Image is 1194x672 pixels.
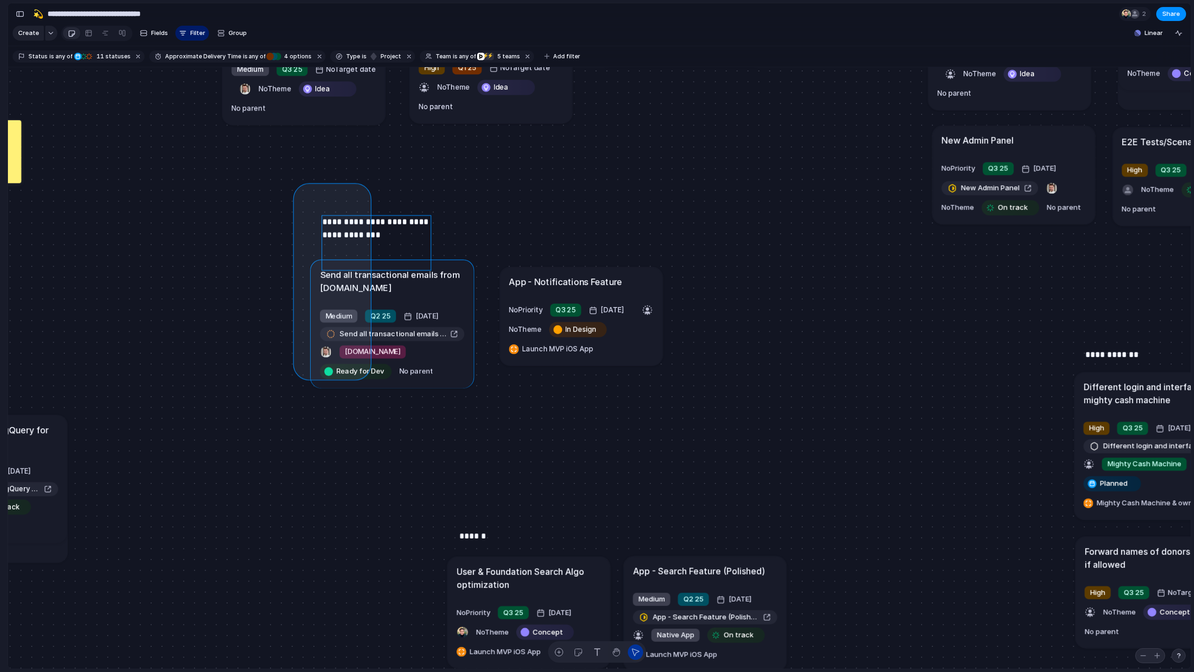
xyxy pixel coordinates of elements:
[1044,199,1084,216] button: No parent
[13,26,44,41] button: Create
[473,623,511,641] button: NoTheme
[723,630,753,640] span: On track
[942,203,974,212] span: No Theme
[454,643,543,660] button: Launch MVP iOS App
[457,608,490,616] span: No Priority
[988,163,1008,174] span: Q3 25
[1081,420,1112,437] button: High
[1119,161,1151,179] button: High
[424,63,439,73] span: High
[231,104,265,112] span: No parent
[213,26,251,41] button: Group
[399,366,433,375] span: No parent
[282,64,302,75] span: Q3 25
[454,604,493,621] button: NoPriority
[547,321,610,338] button: In Design
[317,363,394,380] button: Ready for Dev
[368,51,403,62] button: project
[312,61,379,78] button: NoTarget date
[450,59,484,76] button: Q1 25
[553,52,580,61] span: Add filter
[48,51,74,62] button: isany of
[457,565,601,591] h1: User & Foundation Search Algo optimization
[506,301,545,318] button: NoPriority
[419,102,453,111] span: No parent
[1145,28,1163,38] span: Linear
[435,78,472,96] button: NoTheme
[534,604,577,621] button: [DATE]
[683,594,703,604] span: Q2 25
[657,630,694,640] span: Native App
[979,199,1042,216] button: On track
[939,160,978,177] button: NoPriority
[1119,201,1159,218] button: No parent
[939,199,977,216] button: NoTheme
[5,465,34,477] span: [DATE]
[337,343,409,360] button: [DOMAIN_NAME]
[1100,603,1138,621] button: NoTheme
[73,51,132,62] button: 11 statuses
[362,307,399,324] button: Q2 25
[494,53,502,60] span: 5
[942,164,975,173] span: No Priority
[630,646,720,663] button: Launch MVP iOS App
[638,594,665,604] span: Medium
[482,53,489,60] div: ⚡
[54,52,72,61] span: any of
[266,51,313,62] button: 4 options
[495,604,531,621] button: Q3 25
[1127,69,1160,77] span: No Theme
[360,51,368,62] button: is
[598,303,627,316] span: [DATE]
[964,69,996,78] span: No Theme
[1122,204,1156,213] span: No parent
[229,61,272,78] button: Medium
[31,7,46,21] button: 💫
[522,343,593,354] span: Launch MVP iOS App
[94,53,105,60] span: 11
[980,160,1016,177] button: Q3 25
[437,83,470,91] span: No Theme
[340,329,446,339] span: Send all transactional emails from [DOMAIN_NAME]
[714,590,757,608] button: [DATE]
[630,590,673,608] button: Medium
[259,84,292,93] span: No Theme
[1114,420,1151,437] button: Q3 25
[493,82,508,93] span: Idea
[296,80,359,98] button: Idea
[514,623,576,641] button: Concept
[136,26,172,41] button: Fields
[1142,9,1149,19] span: 2
[586,301,630,318] button: [DATE]
[237,64,264,75] span: Medium
[1123,423,1143,434] span: Q3 25
[362,52,367,61] span: is
[942,133,1014,147] h1: New Admin Panel
[320,268,465,294] h1: Send all transactional emails from [DOMAIN_NAME]
[486,59,553,76] button: NoTarget date
[533,627,563,637] span: Concept
[241,51,268,62] button: isany of
[336,366,384,377] span: Ready for Dev
[1019,160,1062,177] button: [DATE]
[229,99,269,117] button: No parent
[458,52,476,61] span: any of
[1125,64,1163,82] button: NoTheme
[1116,584,1152,601] button: Q3 25
[1100,478,1127,489] span: Planned
[1138,181,1176,198] button: NoTheme
[458,63,477,73] span: Q1 25
[416,98,456,115] button: No parent
[401,307,444,324] button: [DATE]
[18,28,39,38] span: Create
[486,53,494,60] div: ⚡
[1084,627,1118,636] span: No parent
[248,52,266,61] span: any of
[1141,185,1174,194] span: No Theme
[937,89,972,98] span: No parent
[475,78,538,96] button: Idea
[1131,26,1166,40] button: Linear
[503,607,523,618] span: Q3 25
[935,85,974,102] button: No parent
[1162,9,1180,19] span: Share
